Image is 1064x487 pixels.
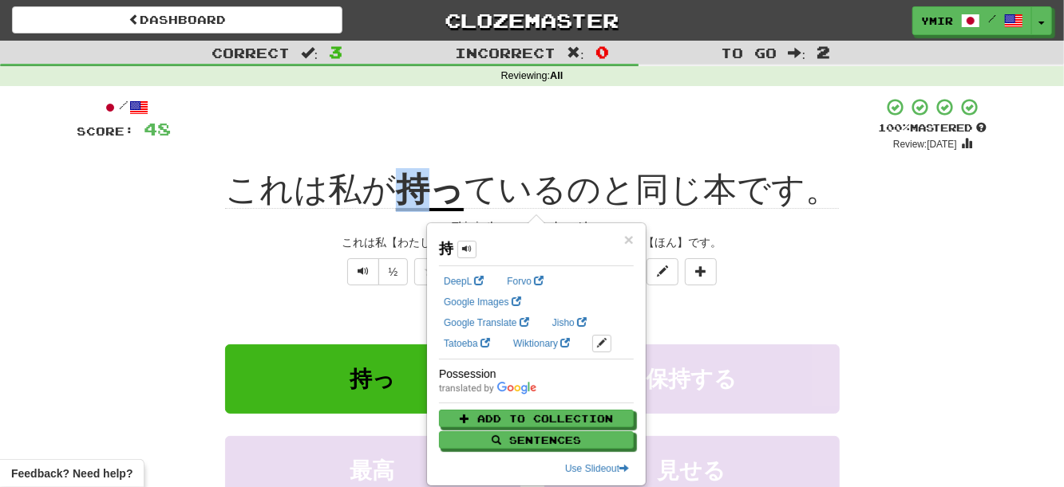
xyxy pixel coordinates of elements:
[77,124,135,138] span: Score:
[789,46,806,60] span: :
[548,314,591,332] a: Jisho
[77,97,172,117] div: /
[550,70,563,81] strong: All
[879,121,987,135] div: Mastered
[647,367,738,391] span: 保持する
[647,258,678,285] button: Edit sentence (alt+d)
[592,335,611,352] button: edit links
[455,45,556,61] span: Incorrect
[544,344,840,414] button: 保持する
[439,241,453,257] strong: 持
[414,258,446,285] button: Favorite sentence (alt+f)
[817,42,830,61] span: 2
[396,171,464,211] u: 持っ
[502,273,548,290] a: Forvo
[685,258,717,285] button: Add to collection (alt+a)
[595,42,609,61] span: 0
[77,218,987,234] div: This is the same book as I have.
[508,335,575,352] a: Wiktionary
[464,171,839,209] span: ているのと同じ本です。
[879,121,911,134] span: 100 %
[567,46,584,60] span: :
[988,13,996,24] span: /
[624,230,634,249] span: ×
[347,258,379,285] button: Play sentence audio (ctl+space)
[439,273,488,290] a: DeepL
[225,344,520,414] button: 持っ
[722,45,777,61] span: To go
[144,119,172,139] span: 48
[912,6,1032,35] a: ymir /
[439,382,536,395] img: Color short
[624,231,634,248] button: Close
[329,42,342,61] span: 3
[344,258,409,285] div: Text-to-speech controls
[11,465,133,481] span: Open feedback widget
[350,367,395,391] span: 持っ
[560,460,634,477] button: Use Slideout
[439,314,534,332] a: Google Translate
[212,45,290,61] span: Correct
[12,6,342,33] a: Dashboard
[439,335,495,352] a: Tatoeba
[893,139,957,150] small: Review: [DATE]
[366,6,697,34] a: Clozemaster
[439,431,634,449] button: Sentences
[921,14,953,28] span: ymir
[439,410,634,427] button: Add to Collection
[439,293,526,311] a: Google Images
[378,258,409,285] button: ½
[301,46,318,60] span: :
[350,458,395,483] span: 最高
[225,171,396,209] span: これは私が
[439,366,634,382] div: Possession
[658,458,726,483] span: 見せる
[77,234,987,250] div: これは私【わたし】が持【も】っているのと同【おな】じ本【ほん】です。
